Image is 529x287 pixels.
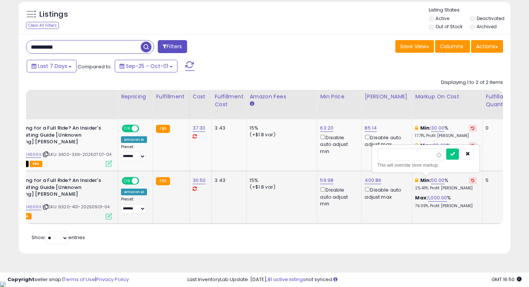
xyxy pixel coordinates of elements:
[415,195,477,208] div: %
[486,125,509,131] div: 0
[420,124,431,131] b: Min:
[123,125,132,132] span: ON
[365,177,381,184] a: 400.86
[365,93,409,101] div: [PERSON_NAME]
[486,93,511,108] div: Fulfillable Quantity
[429,7,510,14] p: Listing States:
[412,90,483,119] th: The percentage added to the cost of goods (COGS) that forms the calculator for Min & Max prices.
[471,40,503,53] button: Actions
[415,186,477,191] p: 25.43% Profit [PERSON_NAME]
[13,177,103,200] b: Looking for a Full Ride? An Insider's Recruiting Guide [Unknown Binding] [PERSON_NAME]
[320,133,356,155] div: Disable auto adjust min
[431,177,444,184] a: 50.00
[486,177,509,184] div: 5
[156,125,170,133] small: FBA
[193,124,206,132] a: 37.30
[431,124,444,132] a: 30.00
[42,204,110,210] span: | SKU: 6320-410-20250901-04
[395,40,434,53] button: Save View
[415,177,477,191] div: %
[320,93,358,101] div: Min Price
[32,234,85,241] span: Show: entries
[215,93,243,108] div: Fulfillment Cost
[415,203,477,209] p: 76.09% Profit [PERSON_NAME]
[27,60,76,72] button: Last 7 Days
[121,93,150,101] div: Repricing
[78,63,112,70] span: Compared to:
[16,151,41,158] a: 177204699X
[477,23,497,30] label: Archived
[121,189,147,195] div: Amazon AI
[215,177,241,184] div: 3.43
[415,93,479,101] div: Markup on Cost
[156,93,186,101] div: Fulfillment
[63,276,95,283] a: Terms of Use
[13,125,103,147] b: Looking for a Full Ride? An Insider's Recruiting Guide [Unknown Binding] [PERSON_NAME]
[420,142,433,149] b: Max:
[477,15,504,22] label: Deactivated
[378,162,474,169] div: This will override store markup
[433,142,446,149] a: 80.00
[365,124,377,132] a: 85.14
[158,40,187,53] button: Filters
[187,276,522,283] div: Last InventoryLab Update: [DATE], not synced.
[121,197,147,213] div: Preset:
[249,177,311,184] div: 15%
[420,177,431,184] b: Min:
[249,101,254,107] small: Amazon Fees.
[96,276,129,283] a: Privacy Policy
[138,125,150,132] span: OFF
[365,186,406,200] div: Disable auto adjust max
[121,136,147,143] div: Amazon AI
[435,15,449,22] label: Active
[320,124,333,132] a: 63.20
[441,79,503,86] div: Displaying 1 to 2 of 2 items
[193,93,209,101] div: Cost
[415,125,477,138] div: %
[415,194,428,201] b: Max:
[249,184,311,190] div: (+$1.8 var)
[121,144,147,161] div: Preset:
[26,22,59,29] div: Clear All Filters
[320,186,356,207] div: Disable auto adjust min
[415,133,477,138] p: 17.71% Profit [PERSON_NAME]
[126,62,168,70] span: Sep-25 - Oct-01
[215,125,241,131] div: 3.43
[320,177,333,184] a: 59.98
[16,204,41,210] a: 177204699X
[42,151,112,157] span: | SKU: 3400-339-20250707-04
[440,43,463,50] span: Columns
[415,142,477,156] div: %
[123,178,132,184] span: ON
[39,9,68,20] h5: Listings
[115,60,177,72] button: Sep-25 - Oct-01
[268,276,306,283] a: 81 active listings
[492,276,522,283] span: 2025-10-9 16:50 GMT
[365,133,406,148] div: Disable auto adjust max
[7,276,35,283] strong: Copyright
[435,23,463,30] label: Out of Stock
[30,161,42,167] span: FBA
[156,177,170,185] small: FBA
[428,194,447,202] a: 1,000.00
[249,131,311,138] div: (+$1.8 var)
[249,125,311,131] div: 15%
[138,178,150,184] span: OFF
[193,177,206,184] a: 30.50
[249,93,314,101] div: Amazon Fees
[7,276,129,283] div: seller snap | |
[38,62,67,70] span: Last 7 Days
[435,40,470,53] button: Columns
